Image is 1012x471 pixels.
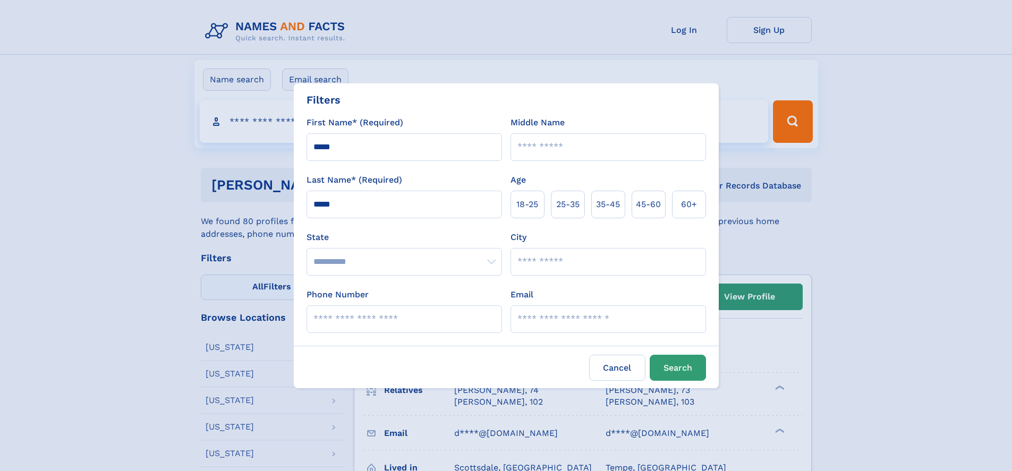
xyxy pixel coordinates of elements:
label: State [307,231,502,244]
label: Phone Number [307,288,369,301]
button: Search [650,355,706,381]
label: City [511,231,526,244]
label: Last Name* (Required) [307,174,402,186]
div: Filters [307,92,341,108]
span: 45‑60 [636,198,661,211]
label: Age [511,174,526,186]
label: Email [511,288,533,301]
label: Middle Name [511,116,565,129]
label: First Name* (Required) [307,116,403,129]
label: Cancel [589,355,645,381]
span: 25‑35 [556,198,580,211]
span: 18‑25 [516,198,538,211]
span: 35‑45 [596,198,620,211]
span: 60+ [681,198,697,211]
